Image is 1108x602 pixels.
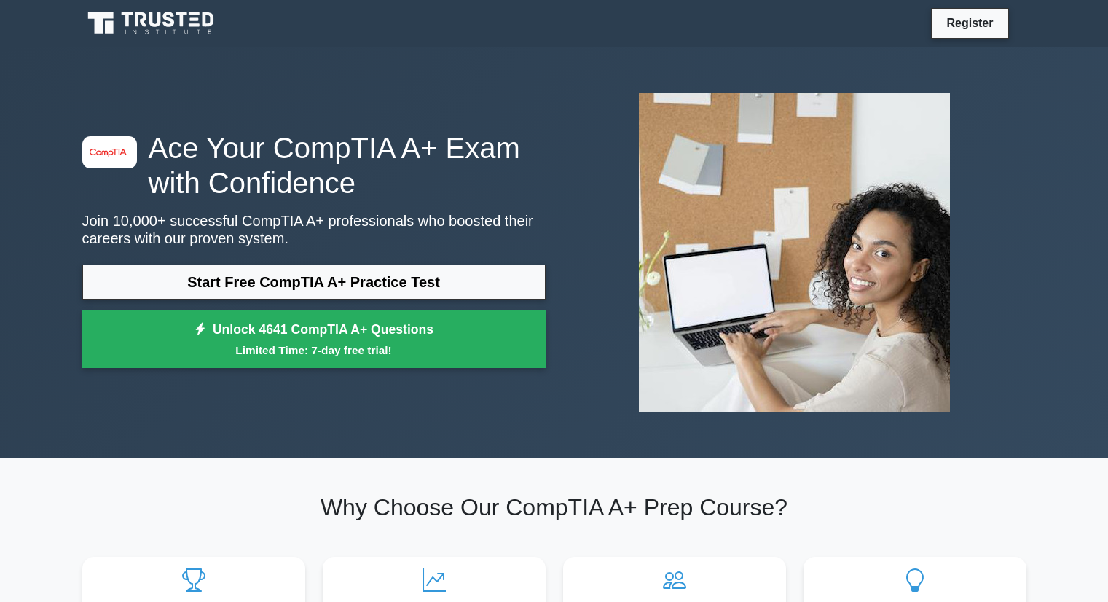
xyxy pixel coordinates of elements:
p: Join 10,000+ successful CompTIA A+ professionals who boosted their careers with our proven system. [82,212,546,247]
a: Start Free CompTIA A+ Practice Test [82,265,546,300]
a: Register [938,14,1002,32]
h1: Ace Your CompTIA A+ Exam with Confidence [82,130,546,200]
small: Limited Time: 7-day free trial! [101,342,527,359]
h2: Why Choose Our CompTIA A+ Prep Course? [82,493,1026,521]
a: Unlock 4641 CompTIA A+ QuestionsLimited Time: 7-day free trial! [82,310,546,369]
